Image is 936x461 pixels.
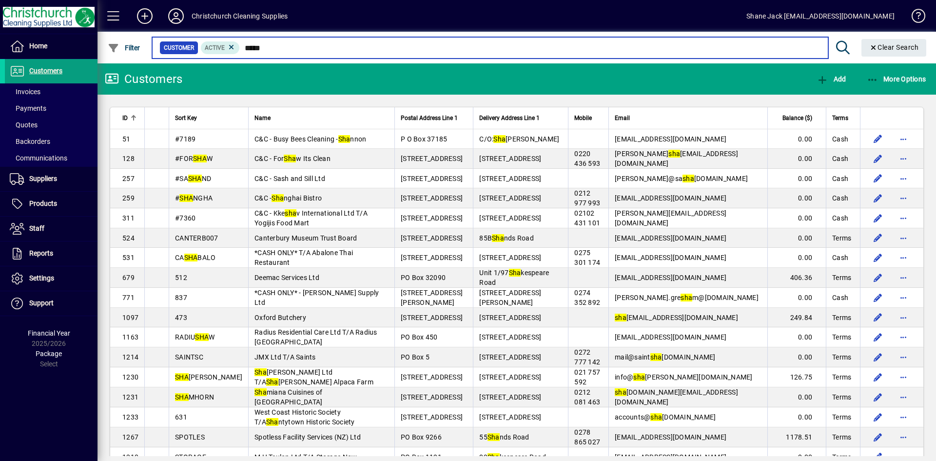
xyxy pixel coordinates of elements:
[401,413,463,421] span: [STREET_ADDRESS]
[10,121,38,129] span: Quotes
[254,249,353,266] span: *CASH ONLY* T/A Abalone Thai Restaurant
[401,135,447,143] span: P O Box 37185
[767,248,826,268] td: 0.00
[767,347,826,367] td: 0.00
[615,194,726,202] span: [EMAIL_ADDRESS][DOMAIN_NAME]
[164,43,194,53] span: Customer
[401,393,463,401] span: [STREET_ADDRESS]
[479,234,534,242] span: 85B nds Road
[254,328,377,346] span: Radius Residential Care Ltd T/A Radius [GEOGRAPHIC_DATA]
[254,368,373,386] span: [PERSON_NAME] Ltd T/A [PERSON_NAME] Alpaca Farm
[896,190,911,206] button: More options
[832,154,848,163] span: Cash
[479,214,541,222] span: [STREET_ADDRESS]
[767,427,826,447] td: 1178.51
[401,113,458,123] span: Postal Address Line 1
[870,270,886,285] button: Edit
[401,333,438,341] span: PO Box 450
[122,155,135,162] span: 128
[5,266,97,291] a: Settings
[615,234,726,242] span: [EMAIL_ADDRESS][DOMAIN_NAME]
[479,155,541,162] span: [STREET_ADDRESS]
[896,230,911,246] button: More options
[615,413,716,421] span: accounts@ [DOMAIN_NAME]
[254,388,267,396] em: Sha
[175,333,214,341] span: RADIU W
[896,369,911,385] button: More options
[574,289,600,306] span: 0274 352 892
[401,175,463,182] span: [STREET_ADDRESS]
[767,188,826,208] td: 0.00
[254,234,357,242] span: Canterbury Museum Trust Board
[870,131,886,147] button: Edit
[574,368,600,386] span: 021 757 592
[122,113,138,123] div: ID
[479,353,541,361] span: [STREET_ADDRESS]
[122,393,138,401] span: 1231
[896,409,911,425] button: More options
[574,113,603,123] div: Mobile
[832,313,851,322] span: Terms
[479,113,540,123] span: Delivery Address Line 1
[861,39,927,57] button: Clear
[870,230,886,246] button: Edit
[487,433,500,441] em: Sha
[129,7,160,25] button: Add
[5,34,97,59] a: Home
[832,113,848,123] span: Terms
[29,67,62,75] span: Customers
[254,135,366,143] span: C&C - Busy Bees Cleaning - nnon
[832,412,851,422] span: Terms
[870,171,886,186] button: Edit
[105,39,143,57] button: Filter
[832,332,851,342] span: Terms
[254,408,355,426] span: West Coast Historic Society T/A ntytown Historic Society
[767,208,826,228] td: 0.00
[867,75,926,83] span: More Options
[401,289,463,306] span: [STREET_ADDRESS][PERSON_NAME]
[650,413,662,421] em: sha
[479,289,541,306] span: [STREET_ADDRESS][PERSON_NAME]
[179,194,193,202] em: SHA
[832,432,851,442] span: Terms
[615,135,726,143] span: [EMAIL_ADDRESS][DOMAIN_NAME]
[767,149,826,169] td: 0.00
[615,333,726,341] span: [EMAIL_ADDRESS][DOMAIN_NAME]
[479,433,529,441] span: 55 nds Road
[896,250,911,265] button: More options
[615,150,738,167] span: [PERSON_NAME] [EMAIL_ADDRESS][DOMAIN_NAME]
[832,134,848,144] span: Cash
[479,373,541,381] span: [STREET_ADDRESS]
[870,290,886,305] button: Edit
[870,250,886,265] button: Edit
[782,113,812,123] span: Balance ($)
[870,190,886,206] button: Edit
[175,433,205,441] span: SPOTLES
[869,43,919,51] span: Clear Search
[401,214,463,222] span: [STREET_ADDRESS]
[479,269,549,286] span: Unit 1/97 kespeare Road
[122,353,138,361] span: 1214
[509,269,521,277] em: Sha
[832,233,851,243] span: Terms
[615,175,748,182] span: [PERSON_NAME]@sa [DOMAIN_NAME]
[254,433,361,441] span: Spotless Facility Services (NZ) Ltd
[193,155,207,162] em: SHA
[832,293,848,302] span: Cash
[122,314,138,321] span: 1097
[254,388,322,406] span: miana Cuisines of [GEOGRAPHIC_DATA]
[401,254,463,261] span: [STREET_ADDRESS]
[615,373,753,381] span: info@ [PERSON_NAME][DOMAIN_NAME]
[36,350,62,358] span: Package
[5,167,97,191] a: Suppliers
[574,388,600,406] span: 0212 081 463
[201,41,240,54] mat-chip: Activation Status: Active
[479,254,541,261] span: [STREET_ADDRESS]
[175,194,213,202] span: # NGHA
[29,200,57,207] span: Products
[574,189,600,207] span: 0212 977 993
[479,413,541,421] span: [STREET_ADDRESS]
[767,387,826,407] td: 0.00
[401,274,446,281] span: PO Box 32090
[904,2,924,34] a: Knowledge Base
